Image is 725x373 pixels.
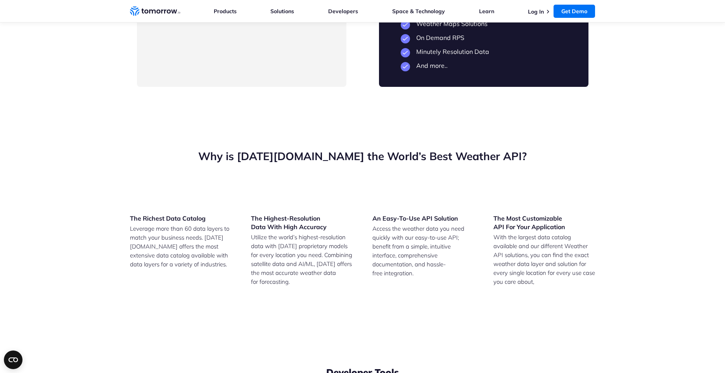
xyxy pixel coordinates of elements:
h3: An Easy-To-Use API Solution [372,214,474,223]
a: Home link [130,5,180,17]
a: Log In [528,8,544,15]
h2: Why is [DATE][DOMAIN_NAME] the World’s Best Weather API? [130,149,595,164]
a: Solutions [270,8,294,15]
li: And more.. [401,62,567,69]
p: Access the weather data you need quickly with our easy-to-use API; benefit from a simple, intuiti... [372,224,474,278]
li: Weather Maps Solutions [401,20,567,28]
li: Minutely Resolution Data [401,48,567,55]
p: Utilize the world’s highest-resolution data with [DATE] proprietary models for every location you... [251,233,353,304]
a: Space & Technology [392,8,445,15]
a: Products [214,8,237,15]
p: Leverage more than 60 data layers to match your business needs. [DATE][DOMAIN_NAME] offers the mo... [130,224,232,269]
a: Learn [479,8,494,15]
h3: The Richest Data Catalog [130,214,232,223]
a: Developers [328,8,358,15]
button: Open CMP widget [4,351,22,369]
h3: The Most Customizable API For Your Application [493,214,595,231]
p: With the largest data catalog available and our different Weather API solutions, you can find the... [493,233,595,286]
li: On Demand RPS [401,34,567,41]
a: Get Demo [554,5,595,18]
h3: The Highest-Resolution Data With High Accuracy [251,214,353,231]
